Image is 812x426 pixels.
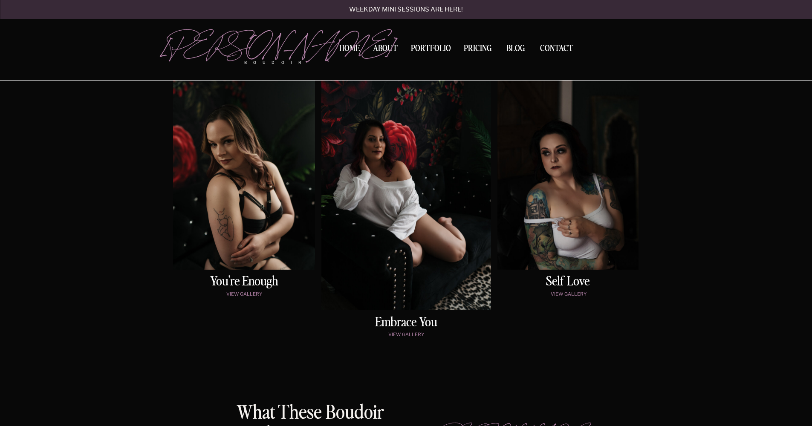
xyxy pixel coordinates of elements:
[408,44,454,56] a: Portfolio
[462,44,494,56] a: Pricing
[175,291,313,299] a: view gallery
[500,291,638,299] a: view gallery
[244,60,315,66] p: boudoir
[337,332,475,339] a: view gallery
[537,44,577,53] a: Contact
[335,316,478,329] a: embrace You
[175,275,313,289] a: You're enough
[503,44,529,52] a: BLOG
[327,6,486,14] a: Weekday mini sessions are here!
[162,30,315,56] a: [PERSON_NAME]
[302,33,511,58] h2: Featured Boudoir Galleries
[498,275,638,289] a: Self love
